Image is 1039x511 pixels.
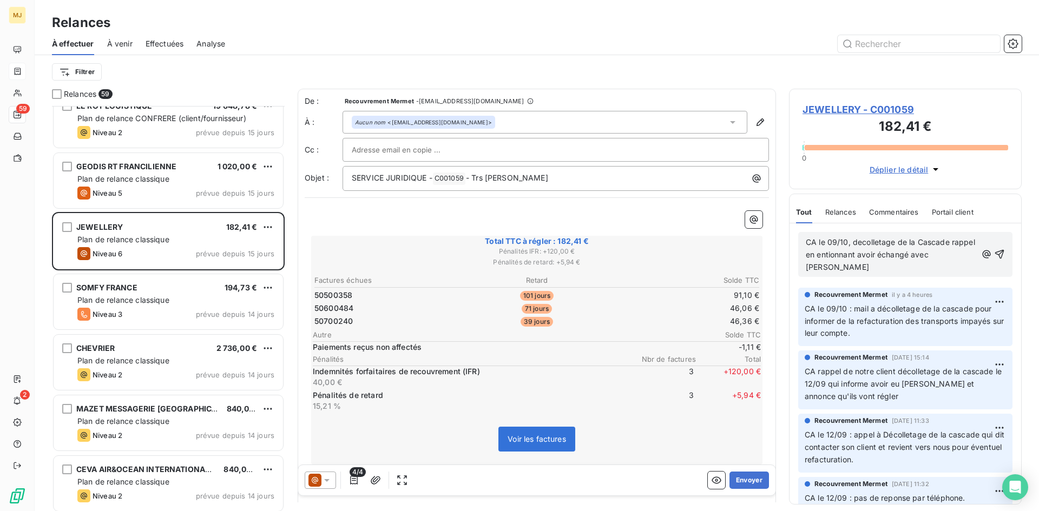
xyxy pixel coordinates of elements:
[196,249,274,258] span: prévue depuis 15 jours
[869,208,919,216] span: Commentaires
[226,222,257,231] span: 182,41 €
[314,275,462,286] th: Factures échues
[803,102,1008,117] span: JEWELLERY - C001059
[76,222,123,231] span: JEWELLERY
[345,98,414,104] span: Recouvrement Mermet
[227,404,261,413] span: 840,00 €
[870,164,929,175] span: Déplier le détail
[313,330,696,339] span: Autre
[77,416,169,426] span: Plan de relance classique
[805,304,1006,338] span: CA le 09/10 : mail a décolletage de la cascade pour informer de la refacturation des transports i...
[313,247,761,256] span: Pénalités IFR : + 120,00 €
[416,98,524,104] span: - [EMAIL_ADDRESS][DOMAIN_NAME]
[629,390,694,412] span: 3
[825,208,856,216] span: Relances
[52,13,110,32] h3: Relances
[313,257,761,267] span: Pénalités de retard : + 5,94 €
[52,106,285,511] div: grid
[146,38,184,49] span: Effectuées
[313,401,627,412] p: 15,21 %
[314,316,353,327] span: 50700240
[196,128,274,137] span: prévue depuis 15 jours
[218,162,258,171] span: 1 020,00 €
[9,487,26,505] img: Logo LeanPay
[76,283,137,292] span: SOMFY FRANCE
[77,356,169,365] span: Plan de relance classique
[631,355,696,363] span: Nbr de factures
[838,35,1000,52] input: Rechercher
[196,310,274,318] span: prévue depuis 14 jours
[696,355,761,363] span: Total
[612,275,760,286] th: Solde TTC
[196,492,274,500] span: prévue depuis 14 jours
[77,477,169,486] span: Plan de relance classique
[196,189,274,197] span: prévue depuis 15 jours
[313,355,631,363] span: Pénalités
[77,295,169,304] span: Plan de relance classique
[796,208,812,216] span: Tout
[612,289,760,301] td: 91,10 €
[521,317,553,327] span: 39 jours
[93,249,122,258] span: Niveau 6
[612,315,760,327] td: 46,36 €
[696,342,761,353] span: -1,11 €
[892,481,929,487] span: [DATE] 11:32
[508,434,566,443] span: Voir les factures
[352,142,468,158] input: Adresse email en copie ...
[814,290,887,300] span: Recouvrement Mermet
[805,493,965,502] span: CA le 12/09 : pas de reponse par téléphone.
[892,417,929,424] span: [DATE] 11:33
[76,404,238,413] span: MAZET MESSAGERIE [GEOGRAPHIC_DATA]
[16,104,30,114] span: 59
[313,342,694,353] span: Paiements reçus non affectés
[1002,474,1028,500] div: Open Intercom Messenger
[314,290,352,301] span: 50500358
[612,302,760,314] td: 46,06 €
[466,173,548,182] span: - Trs [PERSON_NAME]
[696,330,761,339] span: Solde TTC
[806,237,977,271] span: CA le 09/10, decolletage de la Cascade rappel en entionnant avoir échangé avec [PERSON_NAME]
[93,128,122,137] span: Niveau 2
[355,118,492,126] div: <[EMAIL_ADDRESS][DOMAIN_NAME]>
[350,467,366,477] span: 4/4
[866,163,945,176] button: Déplier le détail
[107,38,133,49] span: À venir
[305,144,343,155] label: Cc :
[729,472,769,489] button: Envoyer
[9,6,26,24] div: MJ
[98,89,112,99] span: 59
[76,464,221,474] span: CEVA AIR&OCEAN INTERNATIONAL SE
[93,431,122,440] span: Niveau 2
[76,343,115,353] span: CHEVRIER
[52,38,94,49] span: À effectuer
[196,370,274,379] span: prévue depuis 14 jours
[802,154,806,162] span: 0
[463,275,610,286] th: Retard
[76,162,176,171] span: GEODIS RT FRANCILIENNE
[892,354,929,361] span: [DATE] 15:14
[696,390,761,412] span: + 5,94 €
[932,208,974,216] span: Portail client
[93,189,122,197] span: Niveau 5
[313,366,627,377] p: Indemnités forfaitaires de recouvrement (IFR)
[77,114,246,123] span: Plan de relance CONFRERE (client/fournisseur)
[223,464,258,474] span: 840,00 €
[93,370,122,379] span: Niveau 2
[629,366,694,388] span: 3
[196,38,225,49] span: Analyse
[225,283,257,292] span: 194,73 €
[803,117,1008,138] h3: 182,41 €
[20,390,30,400] span: 2
[805,367,1004,401] span: CA rappel de notre client décolletage de la cascade le 12/09 qui informe avoir eu [PERSON_NAME] e...
[77,235,169,244] span: Plan de relance classique
[313,236,761,247] span: Total TTC à régler : 182,41 €
[77,174,169,183] span: Plan de relance classique
[216,343,258,353] span: 2 736,00 €
[314,303,353,314] span: 50600484
[64,89,96,99] span: Relances
[352,173,432,182] span: SERVICE JURIDIQUE -
[52,63,102,81] button: Filtrer
[355,118,385,126] em: Aucun nom
[520,291,554,301] span: 101 jours
[305,96,343,107] span: De :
